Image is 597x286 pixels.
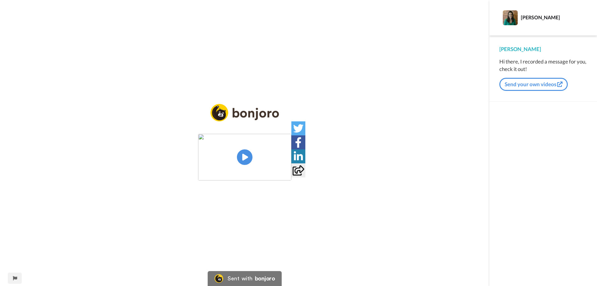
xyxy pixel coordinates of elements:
div: Hi there, I recorded a message for you, check it out! [499,58,587,73]
button: Send your own videos [499,78,568,91]
div: bonjoro [255,276,275,281]
img: logo_full.png [211,104,279,122]
img: Bonjoro Logo [215,274,223,283]
img: e82a4060-761a-45f2-97d7-841e934cfc35.jpg [198,134,291,181]
img: Profile Image [503,10,518,25]
div: [PERSON_NAME] [499,45,587,53]
a: Bonjoro LogoSent withbonjoro [208,271,282,286]
div: Sent with [228,276,252,281]
div: [PERSON_NAME] [521,14,587,20]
